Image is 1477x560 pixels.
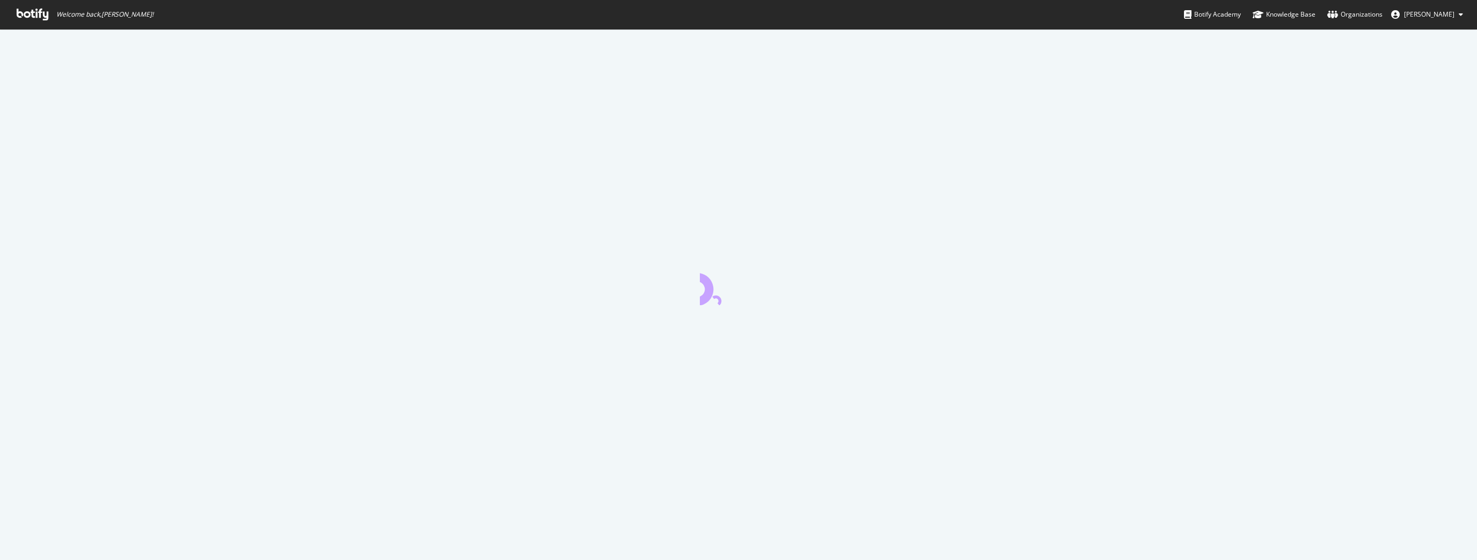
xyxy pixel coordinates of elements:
[1253,9,1315,20] div: Knowledge Base
[1404,10,1454,19] span: Wayne Burden
[1383,6,1472,23] button: [PERSON_NAME]
[700,267,777,305] div: animation
[56,10,153,19] span: Welcome back, [PERSON_NAME] !
[1184,9,1241,20] div: Botify Academy
[1327,9,1383,20] div: Organizations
